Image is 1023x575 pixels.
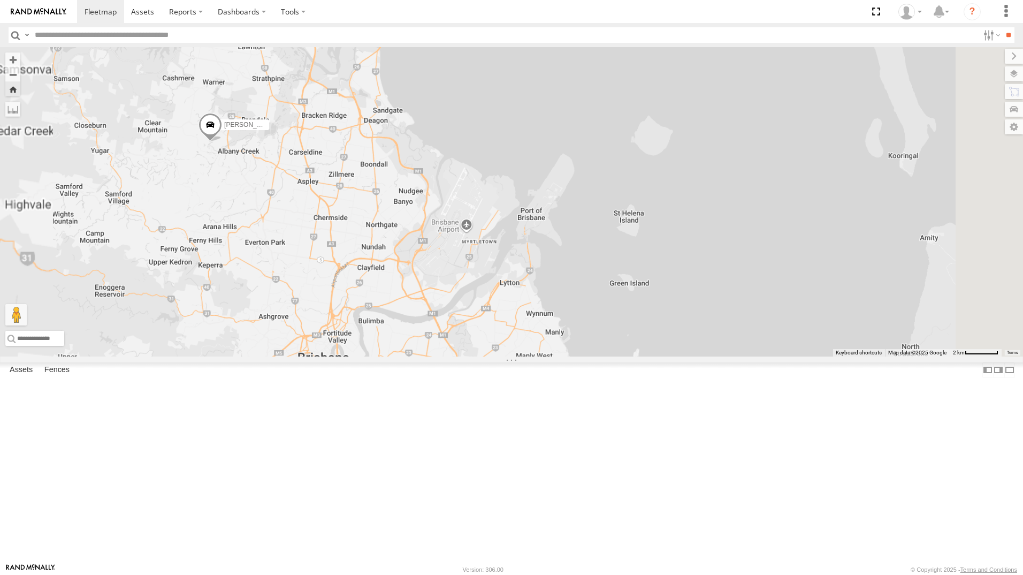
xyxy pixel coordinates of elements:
label: Search Query [22,27,31,43]
label: Hide Summary Table [1004,362,1015,378]
div: Marco DiBenedetto [895,4,926,20]
a: Visit our Website [6,564,55,575]
label: Dock Summary Table to the Right [993,362,1004,378]
button: Drag Pegman onto the map to open Street View [5,304,27,326]
label: Map Settings [1005,119,1023,134]
img: rand-logo.svg [11,8,66,16]
button: Zoom out [5,67,20,82]
button: Zoom in [5,52,20,67]
span: 2 km [953,350,965,355]
div: Version: 306.00 [463,566,503,573]
label: Fences [39,362,75,377]
div: © Copyright 2025 - [911,566,1017,573]
label: Assets [4,362,38,377]
span: Map data ©2025 Google [888,350,946,355]
button: Keyboard shortcuts [836,349,882,357]
a: Terms and Conditions [960,566,1017,573]
button: Zoom Home [5,82,20,96]
label: Dock Summary Table to the Left [982,362,993,378]
label: Measure [5,102,20,117]
i: ? [964,3,981,20]
a: Terms (opens in new tab) [1007,351,1018,355]
label: Search Filter Options [979,27,1002,43]
span: [PERSON_NAME] - 063 EB2 [224,121,307,128]
button: Map Scale: 2 km per 59 pixels [950,349,1002,357]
